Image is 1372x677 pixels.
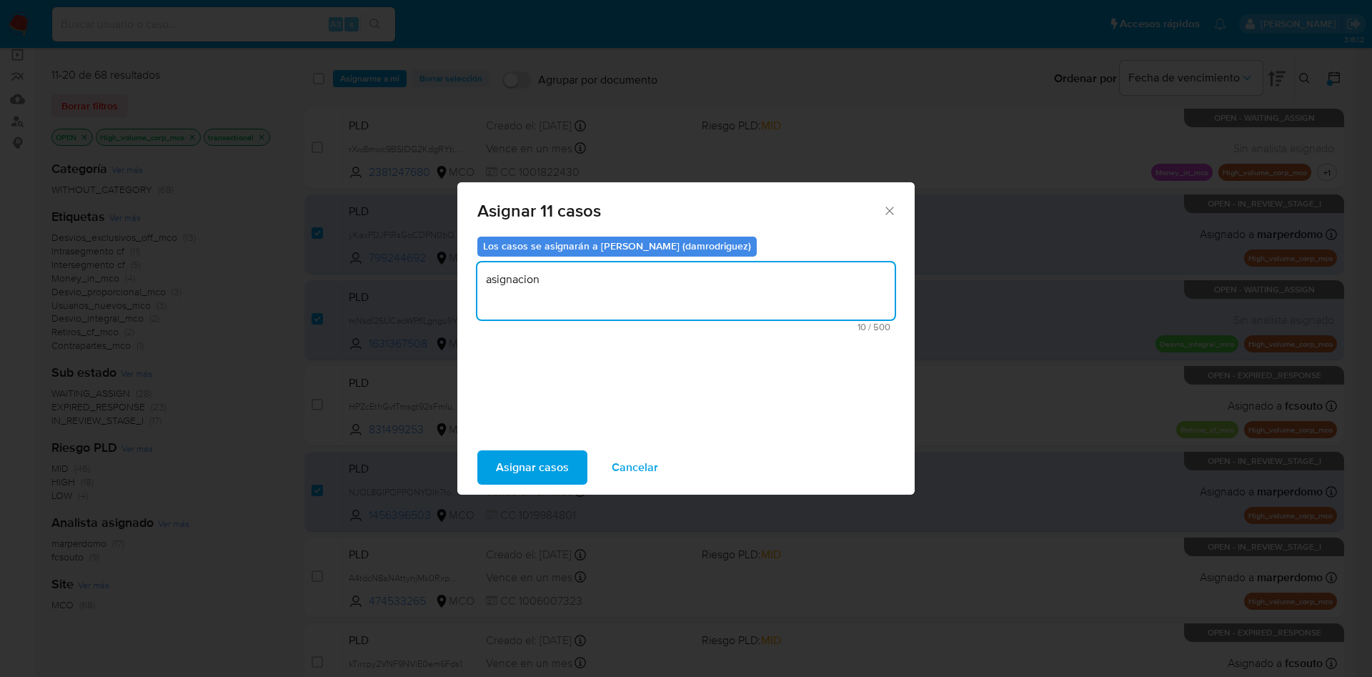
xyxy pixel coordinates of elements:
[612,452,658,483] span: Cancelar
[483,239,751,253] b: Los casos se asignarán a [PERSON_NAME] (damrodriguez)
[477,450,587,485] button: Asignar casos
[593,450,677,485] button: Cancelar
[482,322,890,332] span: Máximo 500 caracteres
[883,204,895,217] button: Cerrar ventana
[477,262,895,320] textarea: asignacion
[457,182,915,495] div: assign-modal
[496,452,569,483] span: Asignar casos
[477,202,883,219] span: Asignar 11 casos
